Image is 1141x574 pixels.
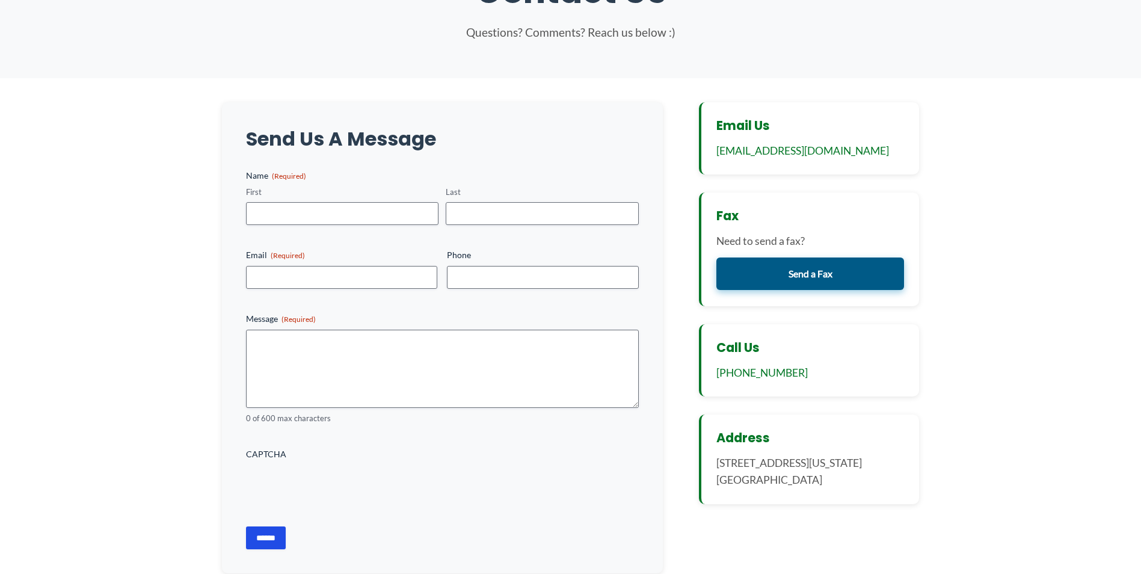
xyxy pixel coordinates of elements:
a: [EMAIL_ADDRESS][DOMAIN_NAME] [716,144,889,157]
span: (Required) [281,315,316,324]
p: Need to send a fax? [716,233,905,250]
p: [STREET_ADDRESS][US_STATE] [GEOGRAPHIC_DATA] [716,455,905,489]
label: First [246,187,439,198]
p: Questions? Comments? Reach us below :) [390,23,751,42]
label: CAPTCHA [246,448,639,460]
span: (Required) [272,171,306,181]
label: Phone [447,249,639,261]
h3: Fax [716,208,905,224]
label: Email [246,249,438,261]
iframe: reCAPTCHA [246,465,429,512]
a: Send a Fax [716,258,905,290]
legend: Name [246,170,306,182]
h3: Email Us [716,117,905,134]
span: (Required) [271,251,305,260]
h3: Call Us [716,339,905,356]
h3: Address [716,430,905,446]
div: 0 of 600 max characters [246,413,639,424]
label: Last [446,187,639,198]
a: [PHONE_NUMBER] [716,366,808,379]
label: Message [246,313,639,325]
h2: Send Us A Message [246,126,639,152]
